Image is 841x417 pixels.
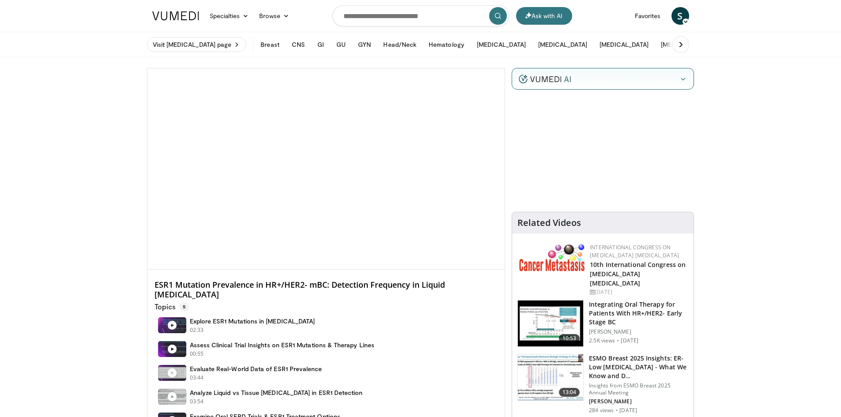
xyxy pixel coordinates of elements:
[589,398,688,405] p: [PERSON_NAME]
[559,388,580,397] span: 13:04
[190,389,363,397] h4: Analyze Liquid vs Tissue [MEDICAL_DATA] in ESR1 Detection
[471,36,531,53] button: [MEDICAL_DATA]
[353,36,376,53] button: GYN
[190,350,204,358] p: 00:55
[590,260,686,287] a: 10th International Congress on [MEDICAL_DATA] [MEDICAL_DATA]
[533,36,592,53] button: [MEDICAL_DATA]
[517,354,688,414] a: 13:04 ESMO Breast 2025 Insights: ER-Low [MEDICAL_DATA] - What We Know and D… Insights from ESMO B...
[518,301,583,346] img: 7035c1ee-2ce0-4e29-a9cf-caabf10564fc.150x105_q85_crop-smart_upscale.jpg
[254,7,294,25] a: Browse
[190,341,374,349] h4: Assess Clinical Trial Insights on ESR1 Mutations & Therapy Lines
[630,7,666,25] a: Favorites
[518,354,583,400] img: 080610b0-a2d1-4968-ad34-2b38353c9dcc.150x105_q85_crop-smart_upscale.jpg
[312,36,329,53] button: GI
[287,36,310,53] button: CNS
[517,300,688,347] a: 10:53 Integrating Oral Therapy for Patients With HR+/HER2- Early Stage BC [PERSON_NAME] 2.5K view...
[519,75,571,83] img: vumedi-ai-logo.v2.svg
[204,7,254,25] a: Specialties
[517,218,581,228] h4: Related Videos
[190,374,204,382] p: 03:44
[190,398,204,406] p: 03:54
[155,280,498,299] h4: ESR1 Mutation Prevalence in HR+/HER2- mBC: Detection Frequency in Liquid [MEDICAL_DATA]
[516,7,572,25] button: Ask with AI
[589,328,688,335] p: [PERSON_NAME]
[190,326,204,334] p: 02:33
[656,36,715,53] button: [MEDICAL_DATA]
[589,407,614,414] p: 284 views
[147,37,246,52] a: Visit [MEDICAL_DATA] page
[190,365,322,373] h4: Evaluate Real-World Data of ESR1 Prevalence
[590,288,686,296] div: [DATE]
[331,36,351,53] button: GU
[589,300,688,327] h3: Integrating Oral Therapy for Patients With HR+/HER2- Early Stage BC
[155,302,189,311] p: Topics
[147,68,505,270] video-js: Video Player
[671,7,689,25] a: S
[332,5,509,26] input: Search topics, interventions
[519,244,585,271] img: 6ff8bc22-9509-4454-a4f8-ac79dd3b8976.png.150x105_q85_autocrop_double_scale_upscale_version-0.2.png
[589,354,688,380] h3: ESMO Breast 2025 Insights: ER-Low [MEDICAL_DATA] - What We Know and D…
[619,407,637,414] p: [DATE]
[615,407,618,414] div: ·
[559,334,580,343] span: 10:53
[190,317,315,325] h4: Explore ESR1 Mutations in [MEDICAL_DATA]
[537,96,669,207] iframe: Advertisement
[617,337,619,344] div: ·
[378,36,422,53] button: Head/Neck
[594,36,654,53] button: [MEDICAL_DATA]
[621,337,638,344] p: [DATE]
[589,337,615,344] p: 2.5K views
[179,302,189,311] span: 5
[590,244,679,259] a: International Congress on [MEDICAL_DATA] [MEDICAL_DATA]
[589,382,688,396] p: Insights from ESMO Breast 2025 Annual Meeting
[255,36,284,53] button: Breast
[152,11,199,20] img: VuMedi Logo
[423,36,470,53] button: Hematology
